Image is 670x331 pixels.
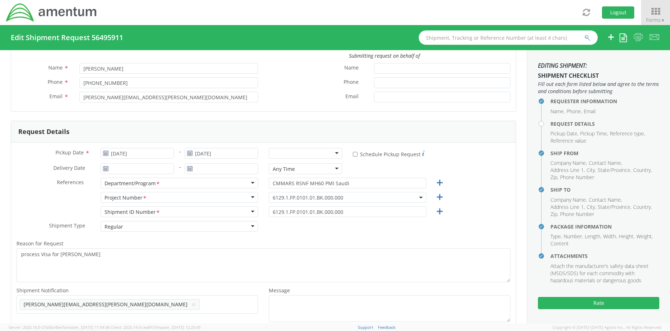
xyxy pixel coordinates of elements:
li: Address Line 1 [550,167,585,174]
button: × [191,300,196,309]
span: Copyright © [DATE]-[DATE] Agistix Inc., All Rights Reserved [553,325,661,330]
li: Name [550,108,565,115]
li: Content [550,240,569,247]
span: Shipment Type [49,222,85,230]
h4: Attachments [550,253,659,259]
h4: Package Information [550,224,659,229]
li: City [587,203,596,211]
h4: Edit Shipment Request 56495911 [11,34,123,42]
h3: Shipment Checklist [538,63,659,79]
h3: Request Details [18,128,69,135]
span: Fill out each form listed below and agree to the terms and conditions before submitting [538,81,659,95]
input: Schedule Pickup Request [353,152,358,157]
li: Number [564,233,583,240]
span: [PERSON_NAME][EMAIL_ADDRESS][PERSON_NAME][DOMAIN_NAME] [24,301,188,308]
button: Rate [538,297,659,309]
h4: Request Details [550,121,659,126]
span: Email [49,93,63,100]
li: Zip [550,211,558,218]
li: Height [619,233,635,240]
div: Regular [105,223,123,230]
span: Message [269,287,290,294]
li: Email [584,108,596,115]
li: Phone [567,108,582,115]
span: References [57,179,84,186]
label: Schedule Pickup Request [353,149,424,158]
li: Pickup Time [580,130,608,137]
span: 6129.1.FP.0101.01.BK.000.000 [269,192,426,203]
span: Forms [646,16,665,23]
li: Phone Number [560,174,594,181]
span: Shipment Notification [16,287,69,294]
span: Phone [344,78,359,87]
span: Pickup Date [55,149,84,156]
i: Submitting request on behalf of [349,52,420,59]
li: State/Province [598,167,631,174]
li: Address Line 1 [550,203,585,211]
input: Shipment, Tracking or Reference Number (at least 4 chars) [419,30,598,45]
span: Name [48,64,63,71]
a: Support [358,325,373,330]
li: Company Name [550,159,587,167]
li: State/Province [598,203,631,211]
li: City [587,167,596,174]
div: Shipment ID Number [105,208,160,216]
div: Department/Program [105,180,160,187]
span: Client: 2025.14.0-cea8157 [111,325,200,330]
span: Name [344,64,359,72]
li: Zip [550,174,558,181]
li: Reference value [550,137,586,144]
li: Phone Number [560,211,594,218]
span: 6129.1.FP.0101.01.BK.000.000 [273,194,422,201]
li: Attach the manufacturer’s safety data sheet (MSDS/SDS) for each commodity with hazardous material... [550,263,657,284]
span: Email [345,93,359,101]
button: Logout [602,6,634,19]
li: Weight [636,233,653,240]
li: Pickup Date [550,130,578,137]
div: Project Number [105,194,147,202]
h4: Requester Information [550,99,659,104]
span: Delivery Date [53,164,85,173]
a: Feedback [378,325,395,330]
div: Any Time [273,165,295,173]
li: Contact Name [589,196,622,203]
li: Country [633,203,652,211]
span: Phone [48,78,63,85]
li: Country [633,167,652,174]
li: Contact Name [589,159,622,167]
span: Reason for Request [16,240,63,247]
span: Editing shipment: [538,63,659,69]
li: Company Name [550,196,587,203]
li: Width [603,233,617,240]
span: Server: 2025.16.0-21b0bc45e7b [9,325,110,330]
span: ▼ [661,17,665,23]
img: dyn-intl-logo-049831509241104b2a82.png [5,3,98,23]
h4: Ship To [550,187,659,192]
span: master, [DATE] 11:54:36 [66,325,110,330]
h4: Ship From [550,150,659,156]
li: Type [550,233,562,240]
li: Reference type [610,130,645,137]
li: Length [585,233,601,240]
span: master, [DATE] 12:25:43 [157,325,200,330]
